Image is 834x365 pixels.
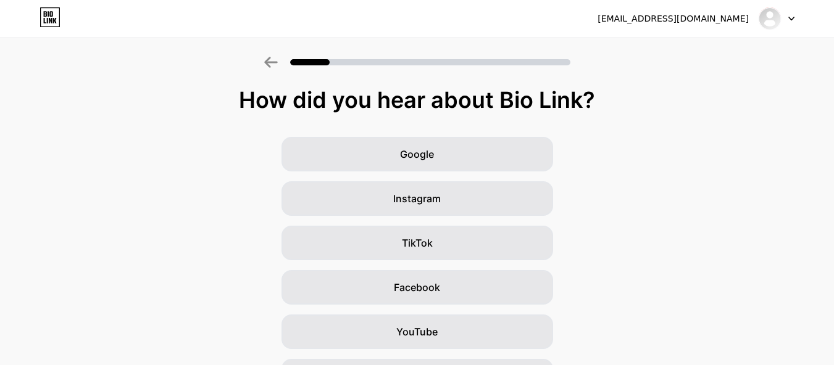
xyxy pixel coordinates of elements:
[598,12,749,25] div: [EMAIL_ADDRESS][DOMAIN_NAME]
[400,147,434,162] span: Google
[402,236,433,250] span: TikTok
[394,280,440,295] span: Facebook
[6,88,828,112] div: How did you hear about Bio Link?
[758,7,782,30] img: dwarkacallgirl
[393,191,441,206] span: Instagram
[396,324,438,339] span: YouTube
